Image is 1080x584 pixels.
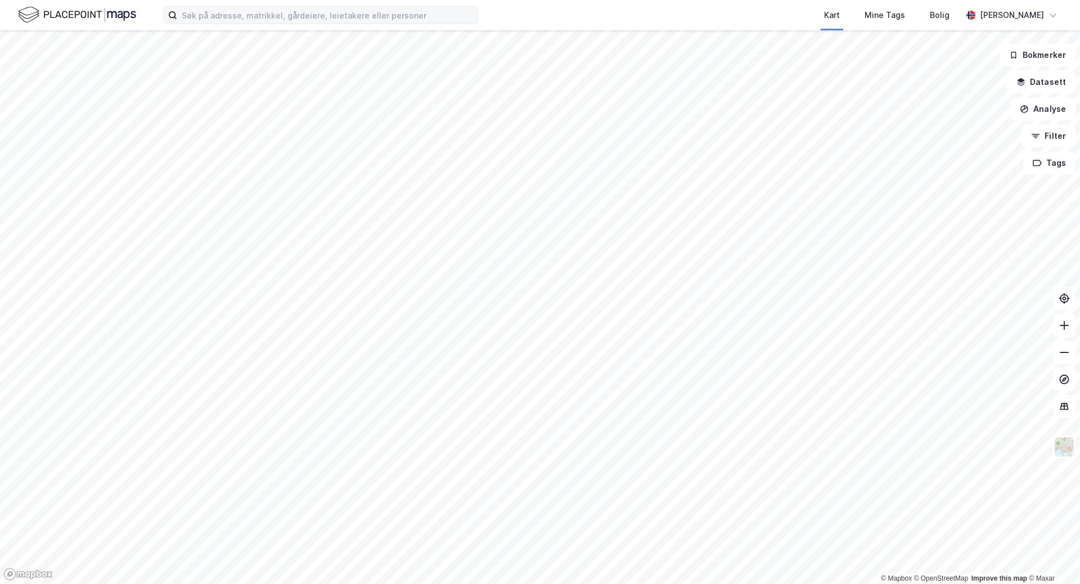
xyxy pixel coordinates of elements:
div: Mine Tags [865,8,905,22]
iframe: Chat Widget [1024,530,1080,584]
div: Bolig [930,8,949,22]
img: logo.f888ab2527a4732fd821a326f86c7f29.svg [18,5,136,25]
input: Søk på adresse, matrikkel, gårdeiere, leietakere eller personer [177,7,478,24]
div: Kart [824,8,840,22]
div: [PERSON_NAME] [980,8,1044,22]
